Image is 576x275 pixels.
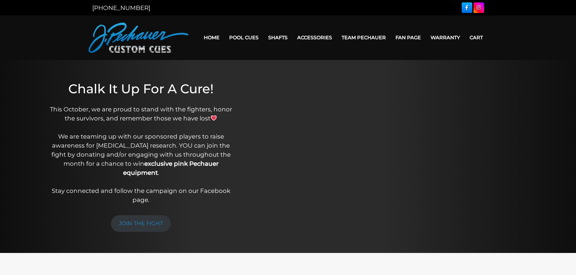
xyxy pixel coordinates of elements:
a: Home [199,30,224,45]
a: JOIN THE FIGHT [111,215,171,232]
p: This October, we are proud to stand with the fighters, honor the survivors, and remember those we... [46,105,236,204]
a: Fan Page [391,30,426,45]
img: 💗 [211,115,217,121]
h1: Chalk It Up For A Cure! [46,81,236,96]
a: Shafts [263,30,292,45]
a: [PHONE_NUMBER] [92,4,150,11]
strong: exclusive pink Pechauer equipment [123,160,219,176]
a: Team Pechauer [337,30,391,45]
a: Pool Cues [224,30,263,45]
a: Cart [465,30,488,45]
img: Pechauer Custom Cues [89,23,188,53]
a: Warranty [426,30,465,45]
a: Accessories [292,30,337,45]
